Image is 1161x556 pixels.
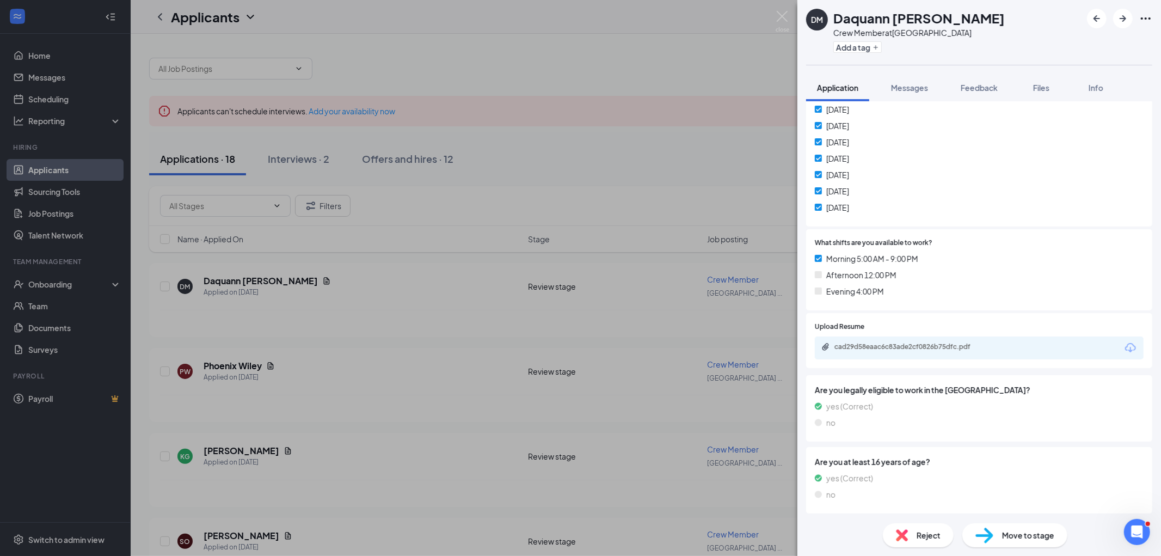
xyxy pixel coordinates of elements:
span: Messages [891,83,928,93]
span: no [826,488,836,500]
div: cad29d58eaac6c83ade2cf0826b75dfc.pdf [834,343,987,351]
span: [DATE] [826,201,849,213]
span: Are you at least 16 years of age? [815,456,1144,468]
span: Application [817,83,858,93]
svg: Plus [873,44,879,51]
span: yes (Correct) [826,472,873,484]
span: Info [1089,83,1103,93]
svg: Download [1124,341,1137,355]
span: What shifts are you available to work? [815,238,932,248]
svg: ArrowRight [1116,12,1129,25]
span: [DATE] [826,120,849,132]
span: Reject [917,529,941,541]
div: Crew Member at [GEOGRAPHIC_DATA] [833,27,1005,38]
span: Are you legally eligible to work in the [GEOGRAPHIC_DATA]? [815,384,1144,396]
h1: Daquann [PERSON_NAME] [833,9,1005,27]
span: Move to stage [1002,529,1054,541]
span: Morning 5:00 AM - 9:00 PM [826,253,918,265]
svg: ArrowLeftNew [1090,12,1103,25]
iframe: Intercom live chat [1124,519,1150,545]
span: [DATE] [826,169,849,181]
button: ArrowLeftNew [1087,9,1107,28]
span: [DATE] [826,136,849,148]
svg: Ellipses [1139,12,1152,25]
a: Paperclipcad29d58eaac6c83ade2cf0826b75dfc.pdf [821,343,998,353]
span: [DATE] [826,152,849,164]
span: [DATE] [826,185,849,197]
button: PlusAdd a tag [833,41,882,53]
span: Feedback [961,83,998,93]
span: Evening 4:00 PM [826,285,884,297]
span: Files [1033,83,1049,93]
button: ArrowRight [1113,9,1133,28]
span: yes (Correct) [826,400,873,412]
span: [DATE] [826,103,849,115]
span: Afternoon 12:00 PM [826,269,896,281]
svg: Paperclip [821,343,830,351]
span: no [826,417,836,429]
span: Upload Resume [815,322,864,332]
div: DM [811,14,823,25]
